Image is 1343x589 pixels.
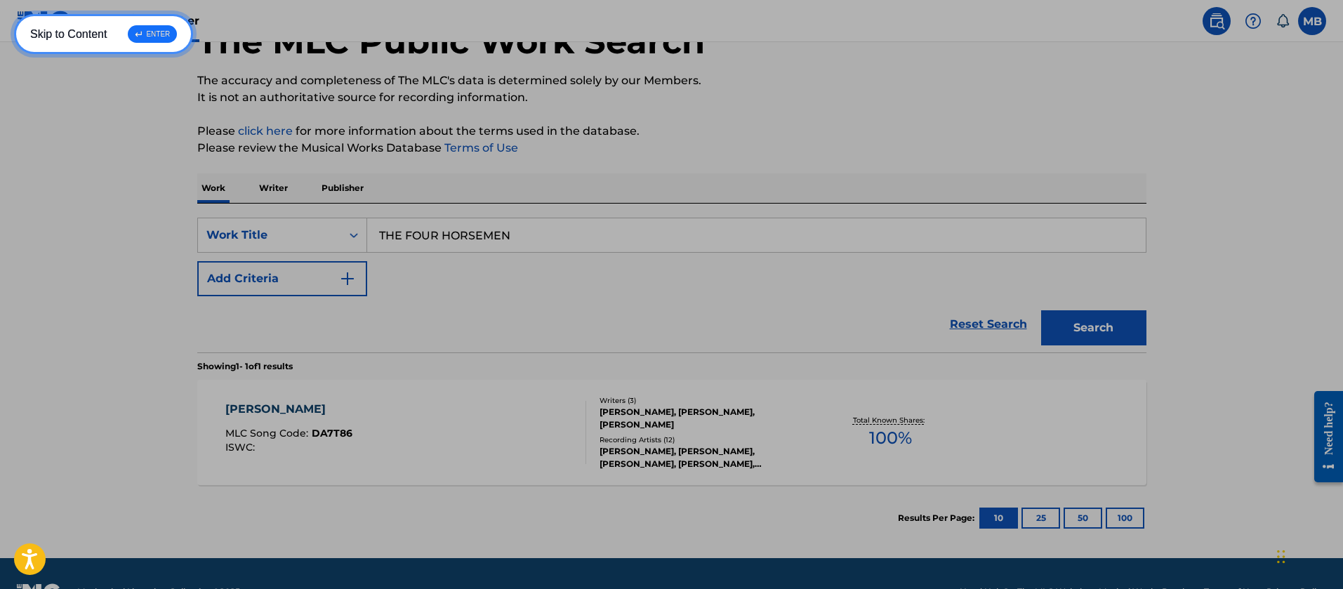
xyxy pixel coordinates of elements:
[225,401,352,418] div: [PERSON_NAME]
[1064,508,1102,529] button: 50
[150,13,199,29] span: Member
[225,427,312,439] span: MLC Song Code :
[600,445,812,470] div: [PERSON_NAME], [PERSON_NAME], [PERSON_NAME], [PERSON_NAME], [PERSON_NAME]
[17,11,71,31] img: MLC Logo
[317,173,368,203] p: Publisher
[238,124,293,138] a: click here
[197,173,230,203] p: Work
[1239,7,1267,35] div: Help
[1203,7,1231,35] a: Public Search
[1276,14,1290,28] div: Notifications
[600,395,812,406] div: Writers ( 3 )
[197,218,1146,352] form: Search Form
[197,123,1146,140] p: Please for more information about the terms used in the database.
[197,72,1146,89] p: The accuracy and completeness of The MLC's data is determined solely by our Members.
[442,141,518,154] a: Terms of Use
[255,173,292,203] p: Writer
[869,425,912,451] span: 100 %
[312,427,352,439] span: DA7T86
[197,261,367,296] button: Add Criteria
[125,13,142,29] img: Top Rightsholder
[600,406,812,431] div: [PERSON_NAME], [PERSON_NAME], [PERSON_NAME]
[1106,508,1144,529] button: 100
[225,441,258,454] span: ISWC :
[943,309,1034,340] a: Reset Search
[197,89,1146,106] p: It is not an authoritative source for recording information.
[197,360,293,373] p: Showing 1 - 1 of 1 results
[206,227,333,244] div: Work Title
[1208,13,1225,29] img: search
[1277,536,1285,578] div: Drag
[197,380,1146,485] a: [PERSON_NAME]MLC Song Code:DA7T86ISWC:Writers (3)[PERSON_NAME], [PERSON_NAME], [PERSON_NAME]Recor...
[1298,7,1326,35] div: User Menu
[853,415,928,425] p: Total Known Shares:
[339,270,356,287] img: 9d2ae6d4665cec9f34b9.svg
[197,140,1146,157] p: Please review the Musical Works Database
[1245,13,1262,29] img: help
[1021,508,1060,529] button: 25
[898,512,978,524] p: Results Per Page:
[1273,522,1343,589] iframe: Chat Widget
[979,508,1018,529] button: 10
[1304,380,1343,494] iframe: Resource Center
[1041,310,1146,345] button: Search
[600,435,812,445] div: Recording Artists ( 12 )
